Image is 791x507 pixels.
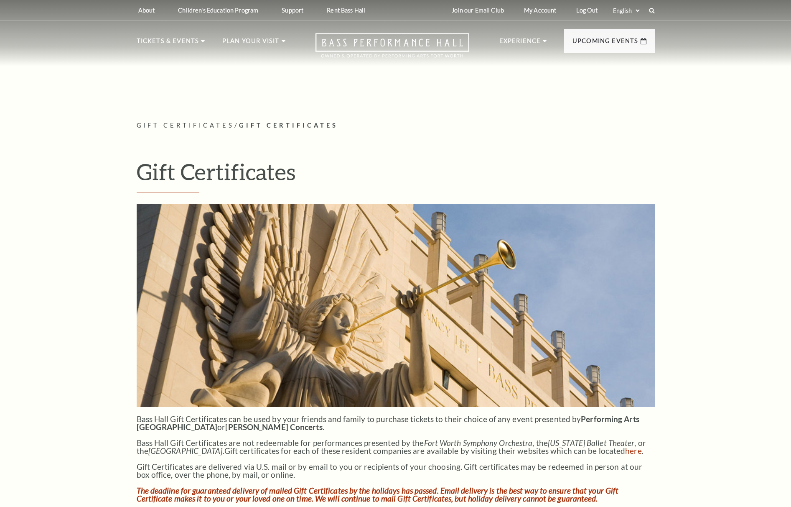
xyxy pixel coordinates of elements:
[178,7,258,14] p: Children's Education Program
[611,7,641,15] select: Select:
[137,158,655,192] h1: Gift Certificates
[137,120,655,131] p: /
[239,122,338,129] span: Gift Certificates
[225,422,322,432] strong: [PERSON_NAME] Concerts
[222,36,280,51] p: Plan Your Visit
[572,36,638,51] p: Upcoming Events
[625,446,641,456] a: here
[148,446,224,456] em: [GEOGRAPHIC_DATA].
[137,414,639,432] strong: Performing Arts [GEOGRAPHIC_DATA]
[138,7,155,14] p: About
[137,486,619,503] strong: The deadline for guaranteed delivery of mailed Gift Certificates by the holidays has passed. Emai...
[137,36,199,51] p: Tickets & Events
[424,438,533,448] em: Fort Worth Symphony Orchestra
[282,7,303,14] p: Support
[499,36,541,51] p: Experience
[327,7,365,14] p: Rent Bass Hall
[137,122,235,129] span: Gift Certificates
[548,438,635,448] em: [US_STATE] Ballet Theater
[137,415,655,479] p: Bass Hall Gift Certificates can be used by your friends and family to purchase tickets to their c...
